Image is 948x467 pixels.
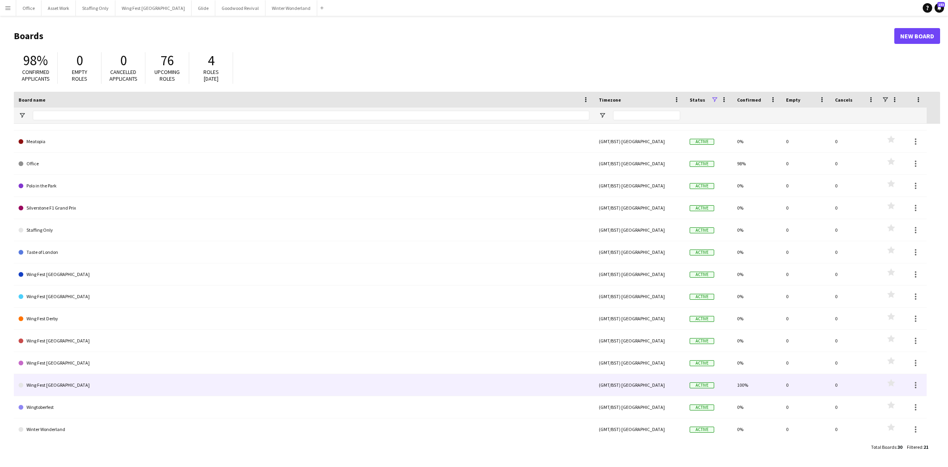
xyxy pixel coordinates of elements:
[830,241,879,263] div: 0
[19,241,589,263] a: Taste of London
[594,396,685,418] div: (GMT/BST) [GEOGRAPHIC_DATA]
[690,338,714,344] span: Active
[830,396,879,418] div: 0
[732,175,781,197] div: 0%
[830,153,879,174] div: 0
[41,0,76,16] button: Asset Work
[871,444,896,450] span: Total Boards
[599,97,621,103] span: Timezone
[19,308,589,330] a: Wing Fest Derby
[830,130,879,152] div: 0
[835,97,852,103] span: Cancels
[203,68,219,82] span: Roles [DATE]
[732,330,781,352] div: 0%
[76,52,83,69] span: 0
[160,52,174,69] span: 76
[594,308,685,329] div: (GMT/BST) [GEOGRAPHIC_DATA]
[830,374,879,396] div: 0
[690,427,714,433] span: Active
[19,396,589,418] a: Wingtoberfest
[22,68,50,82] span: Confirmed applicants
[594,130,685,152] div: (GMT/BST) [GEOGRAPHIC_DATA]
[690,382,714,388] span: Active
[594,197,685,219] div: (GMT/BST) [GEOGRAPHIC_DATA]
[937,2,945,7] span: 153
[594,241,685,263] div: (GMT/BST) [GEOGRAPHIC_DATA]
[781,352,830,374] div: 0
[894,28,940,44] a: New Board
[594,418,685,440] div: (GMT/BST) [GEOGRAPHIC_DATA]
[781,396,830,418] div: 0
[781,175,830,197] div: 0
[19,374,589,396] a: Wing Fest [GEOGRAPHIC_DATA]
[19,330,589,352] a: Wing Fest [GEOGRAPHIC_DATA]
[732,396,781,418] div: 0%
[208,52,214,69] span: 4
[871,439,902,455] div: :
[19,352,589,374] a: Wing Fest [GEOGRAPHIC_DATA]
[830,175,879,197] div: 0
[594,285,685,307] div: (GMT/BST) [GEOGRAPHIC_DATA]
[732,352,781,374] div: 0%
[690,183,714,189] span: Active
[23,52,48,69] span: 98%
[781,263,830,285] div: 0
[154,68,180,82] span: Upcoming roles
[690,360,714,366] span: Active
[781,219,830,241] div: 0
[690,227,714,233] span: Active
[781,153,830,174] div: 0
[215,0,265,16] button: Goodwood Revival
[594,263,685,285] div: (GMT/BST) [GEOGRAPHIC_DATA]
[830,308,879,329] div: 0
[830,197,879,219] div: 0
[732,263,781,285] div: 0%
[781,285,830,307] div: 0
[594,153,685,174] div: (GMT/BST) [GEOGRAPHIC_DATA]
[613,111,680,120] input: Timezone Filter Input
[265,0,317,16] button: Winter Wonderland
[732,374,781,396] div: 100%
[781,197,830,219] div: 0
[732,153,781,174] div: 98%
[907,439,928,455] div: :
[781,130,830,152] div: 0
[830,330,879,352] div: 0
[594,374,685,396] div: (GMT/BST) [GEOGRAPHIC_DATA]
[924,444,928,450] span: 21
[830,352,879,374] div: 0
[690,139,714,145] span: Active
[19,418,589,441] a: Winter Wonderland
[732,219,781,241] div: 0%
[781,330,830,352] div: 0
[599,112,606,119] button: Open Filter Menu
[732,418,781,440] div: 0%
[732,308,781,329] div: 0%
[690,161,714,167] span: Active
[19,285,589,308] a: Wing Fest [GEOGRAPHIC_DATA]
[732,130,781,152] div: 0%
[897,444,902,450] span: 30
[594,175,685,197] div: (GMT/BST) [GEOGRAPHIC_DATA]
[781,241,830,263] div: 0
[781,418,830,440] div: 0
[109,68,137,82] span: Cancelled applicants
[781,308,830,329] div: 0
[594,219,685,241] div: (GMT/BST) [GEOGRAPHIC_DATA]
[781,374,830,396] div: 0
[115,0,192,16] button: Wing Fest [GEOGRAPHIC_DATA]
[16,0,41,16] button: Office
[19,263,589,285] a: Wing Fest [GEOGRAPHIC_DATA]
[830,418,879,440] div: 0
[690,316,714,322] span: Active
[935,3,944,13] a: 153
[732,241,781,263] div: 0%
[72,68,87,82] span: Empty roles
[690,250,714,255] span: Active
[120,52,127,69] span: 0
[33,111,589,120] input: Board name Filter Input
[690,405,714,410] span: Active
[76,0,115,16] button: Staffing Only
[19,197,589,219] a: Silverstone F1 Grand Prix
[732,285,781,307] div: 0%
